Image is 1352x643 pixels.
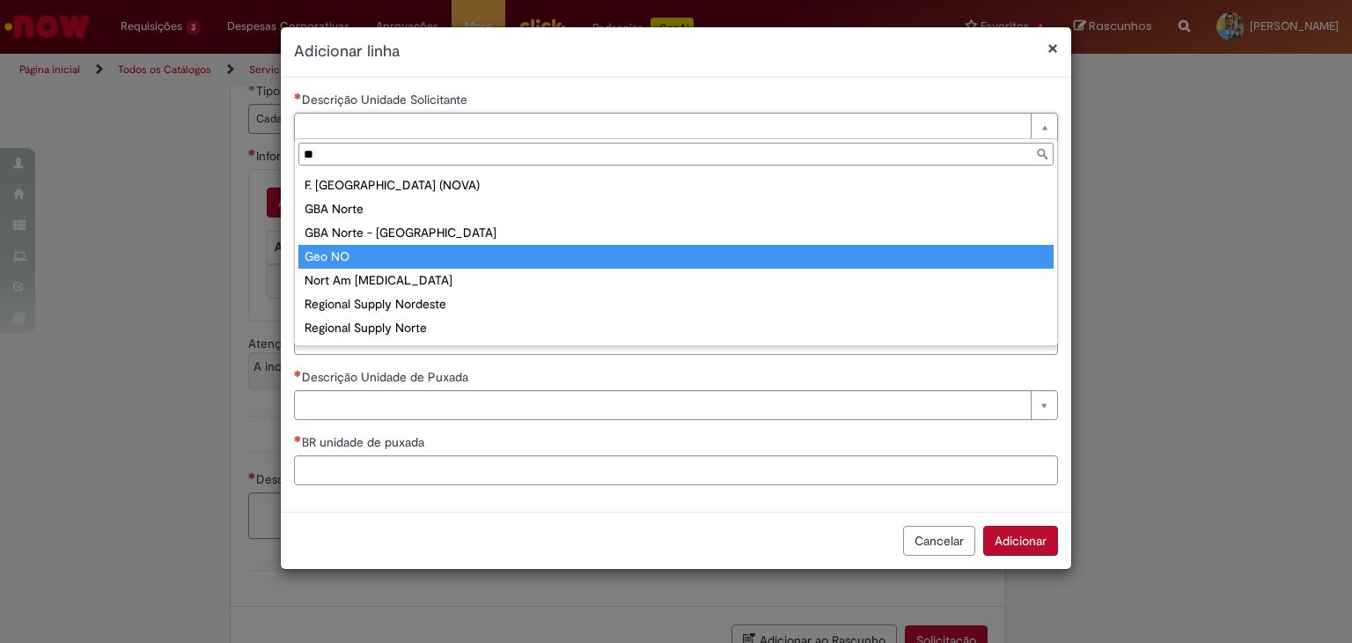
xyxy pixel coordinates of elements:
div: GBA Norte - [GEOGRAPHIC_DATA] [298,221,1054,245]
div: Regional Supply Norte [298,316,1054,340]
div: GBA Norte [298,197,1054,221]
div: F. [GEOGRAPHIC_DATA] (NOVA) [298,174,1054,197]
div: Geo NO [298,245,1054,269]
div: Regional Vendas Nordeste [298,340,1054,364]
ul: Descrição Unidade Solicitante [295,169,1057,345]
div: Regional Supply Nordeste [298,292,1054,316]
div: Nort Am [MEDICAL_DATA] [298,269,1054,292]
